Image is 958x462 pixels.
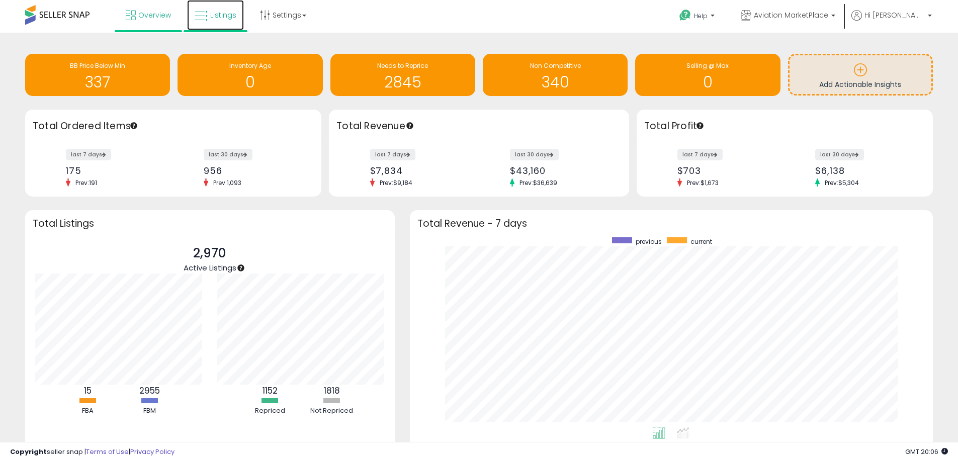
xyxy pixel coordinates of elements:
h3: Total Profit [644,119,925,133]
h1: 337 [30,74,165,90]
span: 2025-08-15 20:06 GMT [905,447,948,456]
label: last 7 days [66,149,111,160]
a: Selling @ Max 0 [635,54,780,96]
label: last 30 days [510,149,559,160]
span: Active Listings [184,262,236,273]
label: last 7 days [677,149,723,160]
div: $703 [677,165,777,176]
span: Listings [210,10,236,20]
div: FBM [120,406,180,416]
div: 956 [204,165,304,176]
h1: 0 [640,74,775,90]
span: Prev: $1,673 [682,178,724,187]
a: Help [671,2,725,33]
span: Needs to Reprice [377,61,428,70]
span: Prev: 191 [70,178,102,187]
div: $7,834 [370,165,472,176]
h3: Total Ordered Items [33,119,314,133]
div: $43,160 [510,165,612,176]
label: last 30 days [815,149,864,160]
a: Hi [PERSON_NAME] [851,10,932,33]
a: Add Actionable Insights [790,55,931,94]
div: Tooltip anchor [695,121,705,130]
b: 15 [84,385,92,397]
h3: Total Listings [33,220,387,227]
span: Help [694,12,708,20]
span: Hi [PERSON_NAME] [864,10,925,20]
span: current [690,237,712,246]
h1: 340 [488,74,623,90]
p: 2,970 [184,244,236,263]
div: Tooltip anchor [405,121,414,130]
div: FBA [58,406,118,416]
b: 2955 [139,385,160,397]
a: Privacy Policy [130,447,175,456]
label: last 7 days [370,149,415,160]
label: last 30 days [204,149,252,160]
h1: 0 [183,74,317,90]
span: Prev: $5,304 [820,178,864,187]
a: Needs to Reprice 2845 [330,54,475,96]
h3: Total Revenue [336,119,622,133]
b: 1818 [324,385,340,397]
span: BB Price Below Min [70,61,125,70]
div: Tooltip anchor [236,263,245,272]
div: seller snap | | [10,447,175,457]
span: Add Actionable Insights [819,79,901,89]
span: Non Competitive [530,61,581,70]
span: Prev: $9,184 [375,178,417,187]
span: Overview [138,10,171,20]
a: BB Price Below Min 337 [25,54,170,96]
div: Not Repriced [302,406,362,416]
a: Terms of Use [86,447,129,456]
strong: Copyright [10,447,47,456]
div: 175 [66,165,166,176]
h1: 2845 [335,74,470,90]
a: Inventory Age 0 [178,54,322,96]
span: Aviation MarketPlace [754,10,828,20]
div: $6,138 [815,165,915,176]
span: Prev: $36,639 [514,178,562,187]
b: 1152 [263,385,278,397]
a: Non Competitive 340 [483,54,628,96]
span: Prev: 1,093 [208,178,246,187]
span: previous [636,237,662,246]
div: Repriced [240,406,300,416]
span: Selling @ Max [686,61,729,70]
span: Inventory Age [229,61,271,70]
div: Tooltip anchor [129,121,138,130]
i: Get Help [679,9,691,22]
h3: Total Revenue - 7 days [417,220,925,227]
